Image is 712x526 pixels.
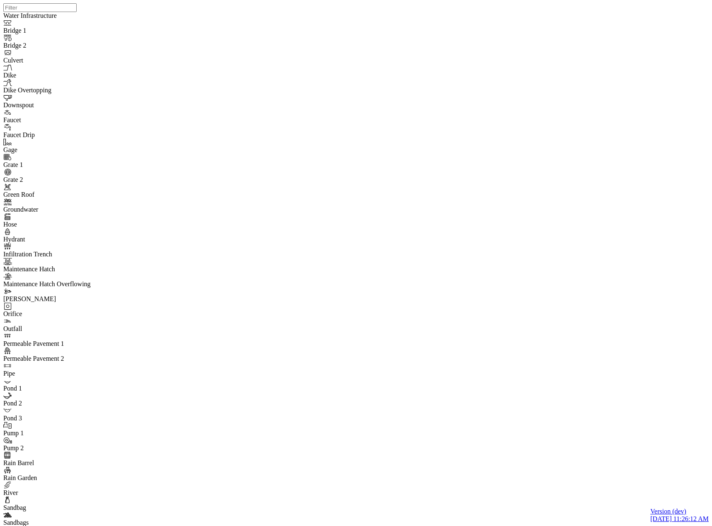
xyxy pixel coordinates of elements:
a: Version (dev) [DATE] 11:26:12 AM [650,508,709,523]
input: Filter [3,3,77,12]
div: Infiltration Trench [3,251,116,258]
div: Pond 3 [3,415,116,422]
div: Water Infrastructure [3,12,116,19]
div: Outfall [3,325,116,333]
div: Bridge 1 [3,27,116,34]
div: Green Roof [3,191,116,198]
div: Grate 1 [3,161,116,169]
div: Grate 2 [3,176,116,183]
div: Downspout [3,101,116,109]
div: Groundwater [3,206,116,213]
span: [DATE] 11:26:12 AM [650,515,709,522]
div: Pond 2 [3,400,116,407]
div: River [3,489,116,497]
div: Rain Garden [3,474,116,482]
div: Gage [3,146,116,154]
div: Culvert [3,57,116,64]
div: Pump 2 [3,444,116,452]
div: Sandbag [3,504,116,512]
div: [PERSON_NAME] [3,295,116,303]
div: Dike Overtopping [3,87,116,94]
div: Faucet [3,116,116,124]
div: Permeable Pavement 2 [3,355,116,362]
div: Permeable Pavement 1 [3,340,116,347]
div: Faucet Drip [3,131,116,139]
div: Rain Barrel [3,459,116,467]
div: Maintenance Hatch Overflowing [3,280,116,288]
div: Orifice [3,310,116,318]
div: Dike [3,72,116,79]
div: Pond 1 [3,385,116,392]
div: Hose [3,221,116,228]
div: Hydrant [3,236,116,243]
div: Pipe [3,370,116,377]
div: Bridge 2 [3,42,116,49]
div: Pump 1 [3,429,116,437]
div: Maintenance Hatch [3,265,116,273]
